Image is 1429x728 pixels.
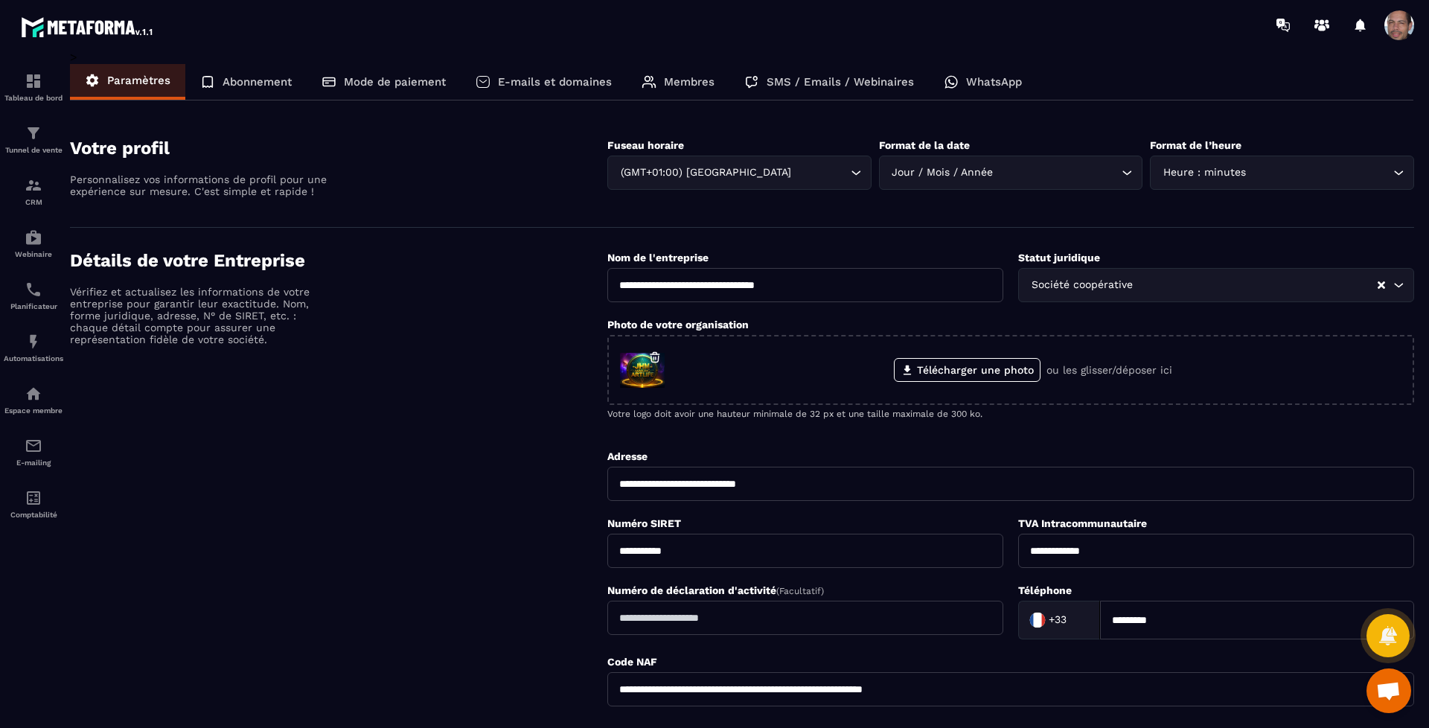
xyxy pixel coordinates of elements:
[664,75,714,89] p: Membres
[4,478,63,530] a: accountantaccountantComptabilité
[25,437,42,455] img: email
[4,302,63,310] p: Planificateur
[607,252,709,264] label: Nom de l'entreprise
[25,229,42,246] img: automations
[1046,364,1172,376] p: ou les glisser/déposer ici
[607,409,1414,419] p: Votre logo doit avoir une hauteur minimale de 32 px et une taille maximale de 300 ko.
[4,322,63,374] a: automationsautomationsAutomatisations
[776,586,824,596] span: (Facultatif)
[25,489,42,507] img: accountant
[344,75,446,89] p: Mode de paiement
[966,75,1022,89] p: WhatsApp
[25,385,42,403] img: automations
[4,354,63,363] p: Automatisations
[889,165,997,181] span: Jour / Mois / Année
[21,13,155,40] img: logo
[894,358,1040,382] label: Télécharger une photo
[70,138,607,159] h4: Votre profil
[794,165,847,181] input: Search for option
[4,511,63,519] p: Comptabilité
[1018,584,1072,596] label: Téléphone
[1378,280,1385,291] button: Clear Selected
[1018,601,1100,639] div: Search for option
[1070,609,1084,631] input: Search for option
[4,426,63,478] a: emailemailE-mailing
[617,165,794,181] span: (GMT+01:00) [GEOGRAPHIC_DATA]
[498,75,612,89] p: E-mails et domaines
[4,459,63,467] p: E-mailing
[70,250,607,271] h4: Détails de votre Entreprise
[4,61,63,113] a: formationformationTableau de bord
[1249,165,1390,181] input: Search for option
[4,217,63,269] a: automationsautomationsWebinaire
[607,517,681,529] label: Numéro SIRET
[25,72,42,90] img: formation
[1018,268,1414,302] div: Search for option
[4,198,63,206] p: CRM
[1049,613,1067,628] span: +33
[25,333,42,351] img: automations
[879,139,970,151] label: Format de la date
[607,156,872,190] div: Search for option
[70,286,330,345] p: Vérifiez et actualisez les informations de votre entreprise pour garantir leur exactitude. Nom, f...
[25,176,42,194] img: formation
[1150,156,1414,190] div: Search for option
[107,74,170,87] p: Paramètres
[4,94,63,102] p: Tableau de bord
[4,146,63,154] p: Tunnel de vente
[607,319,749,331] label: Photo de votre organisation
[1366,668,1411,713] a: Ouvrir le chat
[4,269,63,322] a: schedulerschedulerPlanificateur
[4,250,63,258] p: Webinaire
[1136,277,1376,293] input: Search for option
[607,139,684,151] label: Fuseau horaire
[1160,165,1249,181] span: Heure : minutes
[607,656,657,668] label: Code NAF
[70,173,330,197] p: Personnalisez vos informations de profil pour une expérience sur mesure. C'est simple et rapide !
[4,374,63,426] a: automationsautomationsEspace membre
[25,124,42,142] img: formation
[879,156,1143,190] div: Search for option
[607,450,648,462] label: Adresse
[4,113,63,165] a: formationformationTunnel de vente
[25,281,42,298] img: scheduler
[767,75,914,89] p: SMS / Emails / Webinaires
[1028,277,1136,293] span: Société coopérative
[1023,605,1052,635] img: Country Flag
[1150,139,1241,151] label: Format de l’heure
[223,75,292,89] p: Abonnement
[4,406,63,415] p: Espace membre
[1018,517,1147,529] label: TVA Intracommunautaire
[1018,252,1100,264] label: Statut juridique
[4,165,63,217] a: formationformationCRM
[997,165,1119,181] input: Search for option
[607,584,824,596] label: Numéro de déclaration d'activité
